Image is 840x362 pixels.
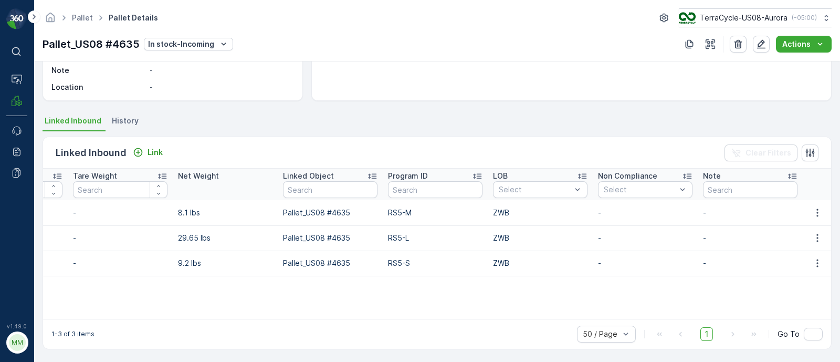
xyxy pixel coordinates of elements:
td: Pallet_US08 #4635 [278,225,383,251]
p: Select [604,184,676,195]
p: Tare Weight [73,171,117,181]
p: Linked Object [283,171,334,181]
div: MM [9,334,26,351]
button: In stock-Incoming [144,38,233,50]
td: - [593,225,698,251]
a: Homepage [45,16,56,25]
p: - [150,82,291,92]
p: 1-3 of 3 items [51,330,94,338]
td: - [698,251,803,276]
span: History [112,116,139,126]
span: 1 [700,327,713,341]
p: Location [51,82,145,92]
span: Linked Inbound [45,116,101,126]
td: Pallet_US08 #4635 [278,251,383,276]
input: Search [388,181,482,198]
td: RS5-M [383,200,488,225]
p: Pallet_US08 #4635 [43,36,140,52]
p: Non Compliance [598,171,657,181]
p: Link [148,147,163,158]
p: Net Weight [178,171,219,181]
span: v 1.49.0 [6,323,27,329]
a: Pallet [72,13,93,22]
img: logo [6,8,27,29]
button: TerraCycle-US08-Aurora(-05:00) [679,8,832,27]
p: In stock-Incoming [148,39,214,49]
p: Actions [782,39,811,49]
input: Search [73,181,167,198]
input: Search [703,181,797,198]
p: Clear Filters [745,148,791,158]
td: RS5-S [383,251,488,276]
button: Link [129,146,167,159]
p: Program ID [388,171,428,181]
td: ZWB [488,225,593,251]
img: image_ci7OI47.png [679,12,696,24]
button: Clear Filters [724,144,797,161]
input: Search [283,181,377,198]
p: 29.65 lbs [178,233,272,243]
td: RS5-L [383,225,488,251]
td: ZWB [488,200,593,225]
td: - [593,251,698,276]
span: Go To [778,329,800,339]
td: Pallet_US08 #4635 [278,200,383,225]
span: Pallet Details [107,13,160,23]
td: ZWB [488,251,593,276]
p: - [73,258,167,268]
p: Note [51,65,145,76]
p: ( -05:00 ) [792,14,817,22]
p: - [150,65,291,76]
p: 9.2 lbs [178,258,272,268]
p: - [73,208,167,218]
td: - [698,225,803,251]
p: LOB [493,171,508,181]
p: 8.1 lbs [178,208,272,218]
p: Select [499,184,571,195]
button: Actions [776,36,832,53]
p: Linked Inbound [56,146,127,160]
button: MM [6,332,27,354]
td: - [698,200,803,225]
p: - [73,233,167,243]
p: TerraCycle-US08-Aurora [700,13,787,23]
p: Note [703,171,721,181]
td: - [593,200,698,225]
